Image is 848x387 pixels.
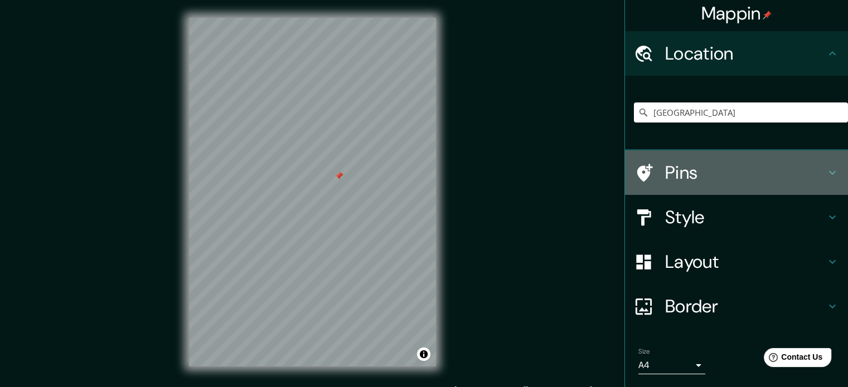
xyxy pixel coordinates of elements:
[763,11,772,19] img: pin-icon.png
[665,161,826,184] h4: Pins
[665,206,826,228] h4: Style
[638,347,650,356] label: Size
[665,251,826,273] h4: Layout
[417,347,430,361] button: Toggle attribution
[189,18,436,366] canvas: Map
[625,239,848,284] div: Layout
[625,31,848,76] div: Location
[749,344,836,375] iframe: Help widget launcher
[634,102,848,123] input: Pick your city or area
[665,42,826,65] h4: Location
[625,284,848,329] div: Border
[625,150,848,195] div: Pins
[665,295,826,317] h4: Border
[701,2,772,25] h4: Mappin
[625,195,848,239] div: Style
[638,356,705,374] div: A4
